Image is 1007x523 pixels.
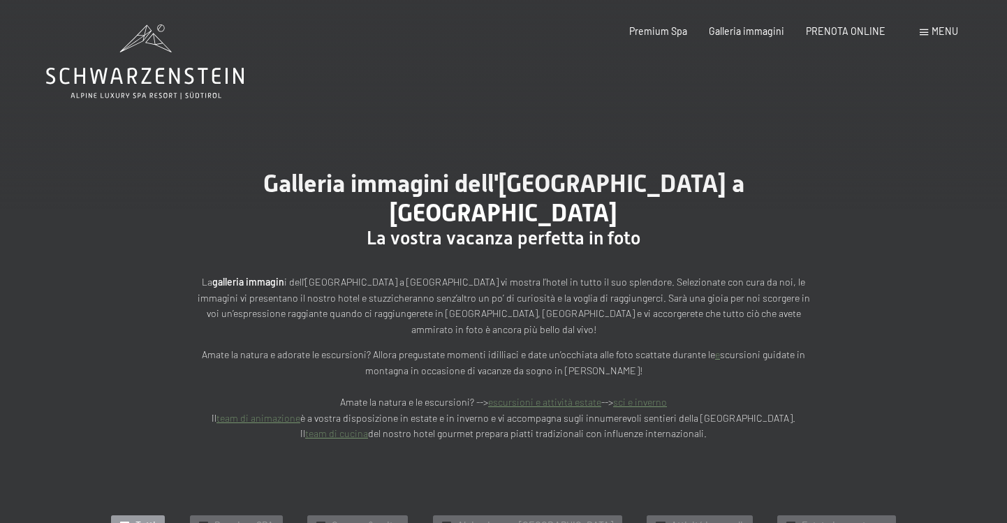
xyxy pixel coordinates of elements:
[932,25,958,37] span: Menu
[263,169,744,227] span: Galleria immagini dell'[GEOGRAPHIC_DATA] a [GEOGRAPHIC_DATA]
[196,347,811,441] p: Amate la natura e adorate le escursioni? Allora pregustate momenti idilliaci e date un’occhiata a...
[305,427,368,439] a: team di cucina
[806,25,885,37] a: PRENOTA ONLINE
[629,25,687,37] a: Premium Spa
[709,25,784,37] a: Galleria immagini
[488,396,601,408] a: escursioni e attività estate
[613,396,667,408] a: sci e inverno
[216,412,300,424] a: team di animazione
[367,228,640,249] span: La vostra vacanza perfetta in foto
[212,276,284,288] strong: galleria immagin
[196,274,811,337] p: La i dell’[GEOGRAPHIC_DATA] a [GEOGRAPHIC_DATA] vi mostra l’hotel in tutto il suo splendore. Sele...
[715,348,720,360] a: e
